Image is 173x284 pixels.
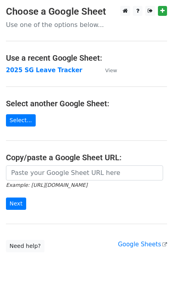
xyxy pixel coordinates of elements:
h4: Use a recent Google Sheet: [6,53,167,63]
a: View [97,67,117,74]
a: Select... [6,114,36,127]
a: Need help? [6,240,44,252]
small: Example: [URL][DOMAIN_NAME] [6,182,87,188]
input: Next [6,198,26,210]
small: View [105,67,117,73]
h3: Choose a Google Sheet [6,6,167,17]
a: 2025 SG Leave Tracker [6,67,82,74]
p: Use one of the options below... [6,21,167,29]
input: Paste your Google Sheet URL here [6,165,163,180]
h4: Select another Google Sheet: [6,99,167,108]
h4: Copy/paste a Google Sheet URL: [6,153,167,162]
a: Google Sheets [118,241,167,248]
iframe: Chat Widget [133,246,173,284]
